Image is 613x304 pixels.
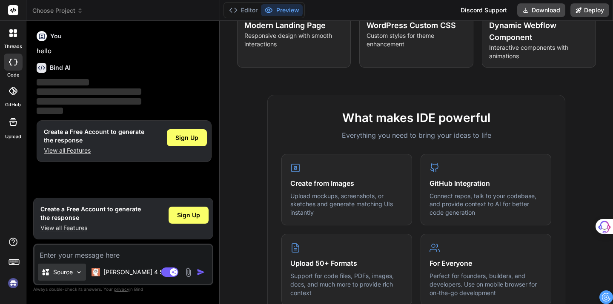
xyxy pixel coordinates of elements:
button: Preview [261,4,303,16]
span: Choose Project [32,6,83,15]
label: GitHub [5,101,21,108]
span: ‌ [37,98,141,105]
p: hello [37,46,212,56]
h2: What makes IDE powerful [281,109,551,127]
p: Source [53,268,73,276]
label: Upload [5,133,21,140]
p: Always double-check its answers. Your in Bind [33,285,213,293]
h4: GitHub Integration [430,178,542,188]
h4: For Everyone [430,258,542,268]
img: attachment [183,267,193,277]
h1: Create a Free Account to generate the response [40,205,141,222]
span: Sign Up [175,134,198,142]
img: Claude 4 Sonnet [92,268,100,276]
img: icon [197,268,205,276]
label: threads [4,43,22,50]
p: Support for code files, PDFs, images, docs, and much more to provide rich context [290,272,403,297]
h4: Dynamic Webflow Component [489,20,589,43]
p: Perfect for founders, builders, and developers. Use on mobile browser for on-the-go development [430,272,542,297]
h4: Modern Landing Page [244,20,344,31]
p: Upload mockups, screenshots, or sketches and generate matching UIs instantly [290,192,403,217]
h4: Create from Images [290,178,403,188]
span: privacy [114,287,129,292]
p: Everything you need to bring your ideas to life [281,130,551,140]
h4: Upload 50+ Formats [290,258,403,268]
p: Custom styles for theme enhancement [367,31,466,48]
span: ‌ [37,88,141,95]
p: Responsive design with smooth interactions [244,31,344,48]
span: ‌ [37,108,63,114]
span: Sign Up [177,211,200,219]
label: code [7,71,19,79]
img: Pick Models [75,269,83,276]
img: signin [6,276,20,290]
p: Connect repos, talk to your codebase, and provide context to AI for better code generation [430,192,542,217]
p: Interactive components with animations [489,43,589,60]
p: View all Features [40,224,141,232]
button: Download [517,3,565,17]
button: Editor [226,4,261,16]
span: ‌ [37,79,89,85]
h1: Create a Free Account to generate the response [44,128,144,145]
div: Discord Support [455,3,512,17]
p: [PERSON_NAME] 4 S.. [103,268,167,276]
h4: WordPress Custom CSS [367,20,466,31]
h6: Bind AI [50,63,71,72]
button: Deploy [570,3,609,17]
p: View all Features [44,146,144,155]
h6: You [50,32,62,40]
